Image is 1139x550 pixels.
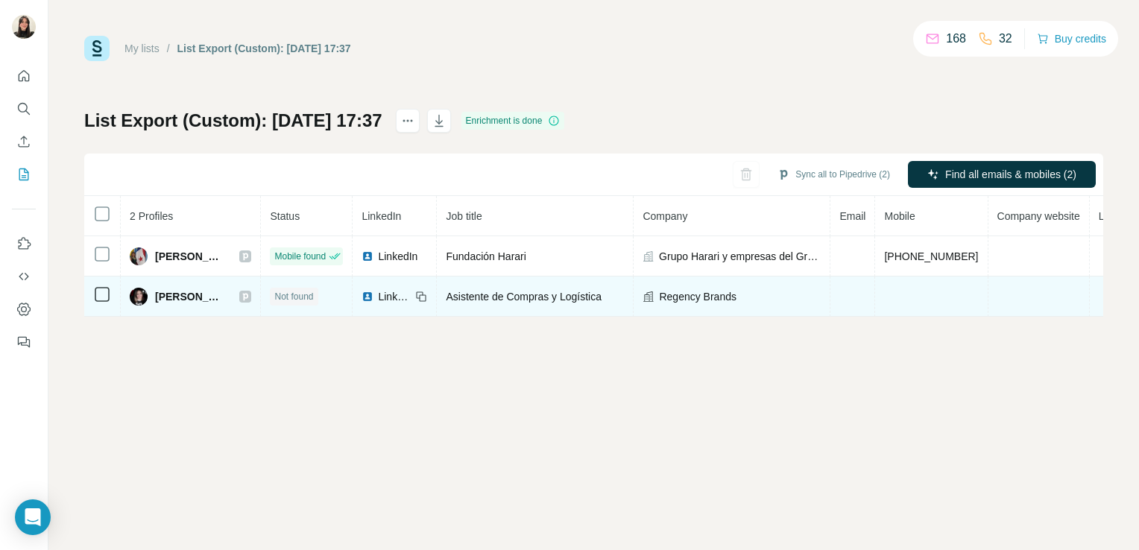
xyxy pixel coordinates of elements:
img: Avatar [130,288,148,306]
button: actions [396,109,420,133]
span: [PERSON_NAME] [155,289,224,304]
span: Regency Brands [659,289,736,304]
img: LinkedIn logo [362,291,373,303]
button: Dashboard [12,296,36,323]
button: Buy credits [1037,28,1106,49]
span: [PHONE_NUMBER] [884,250,978,262]
span: Job title [446,210,482,222]
img: LinkedIn logo [362,250,373,262]
span: Not found [274,290,313,303]
button: Quick start [12,63,36,89]
p: 32 [999,30,1012,48]
button: Sync all to Pipedrive (2) [767,163,900,186]
h1: List Export (Custom): [DATE] 17:37 [84,109,382,133]
span: LinkedIn [378,249,417,264]
span: Company website [997,210,1080,222]
button: Find all emails & mobiles (2) [908,161,1096,188]
span: Asistente de Compras y Logística [446,291,602,303]
span: Landline [1099,210,1138,222]
button: Enrich CSV [12,128,36,155]
a: My lists [124,42,160,54]
span: Mobile found [274,250,326,263]
span: Grupo Harari y empresas del Grupo [659,249,821,264]
span: Email [839,210,865,222]
span: 2 Profiles [130,210,173,222]
button: Search [12,95,36,122]
span: Company [643,210,687,222]
button: Feedback [12,329,36,355]
button: My lists [12,161,36,188]
div: List Export (Custom): [DATE] 17:37 [177,41,351,56]
p: 168 [946,30,966,48]
span: Mobile [884,210,915,222]
span: Find all emails & mobiles (2) [945,167,1076,182]
img: Avatar [130,247,148,265]
div: Enrichment is done [461,112,565,130]
img: Surfe Logo [84,36,110,61]
button: Use Surfe on LinkedIn [12,230,36,257]
span: LinkedIn [362,210,401,222]
button: Use Surfe API [12,263,36,290]
img: Avatar [12,15,36,39]
span: LinkedIn [378,289,411,304]
span: [PERSON_NAME] [155,249,224,264]
div: Open Intercom Messenger [15,499,51,535]
span: Status [270,210,300,222]
li: / [167,41,170,56]
span: Fundación Harari [446,250,526,262]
